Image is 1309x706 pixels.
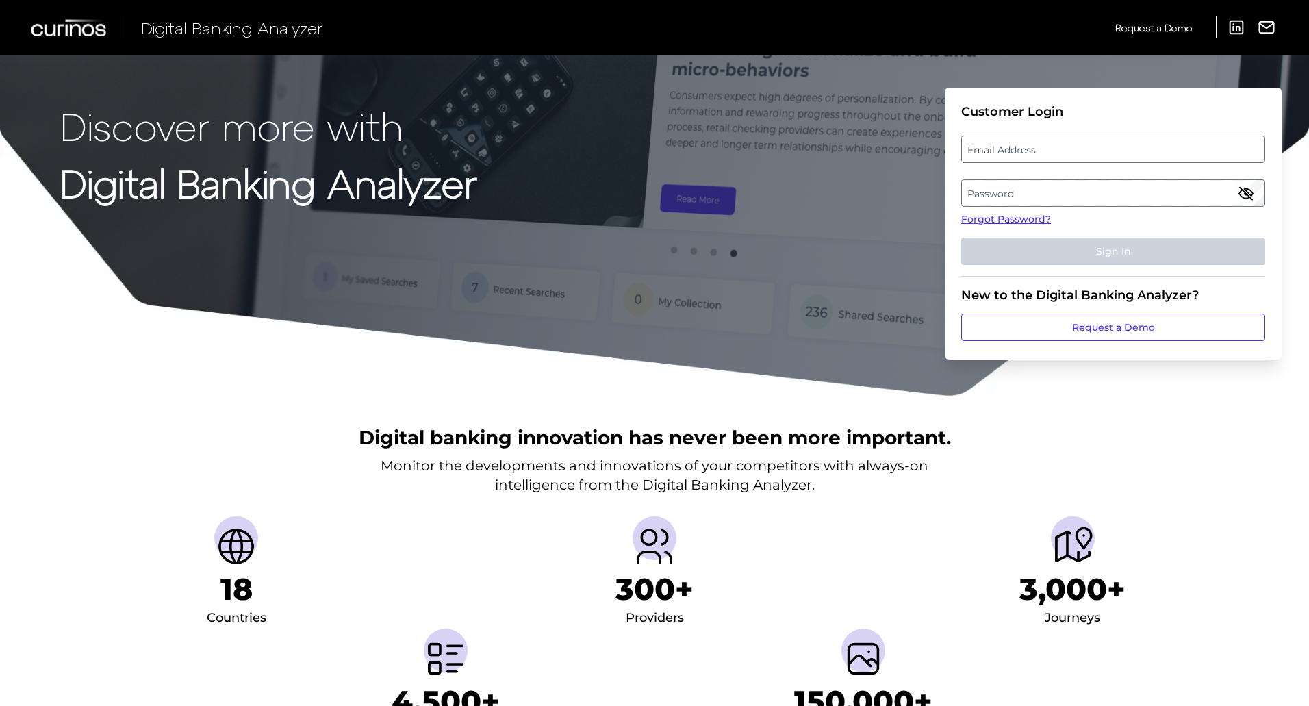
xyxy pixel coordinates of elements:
[424,637,468,681] img: Metrics
[961,104,1265,119] div: Customer Login
[207,607,266,629] div: Countries
[141,18,323,38] span: Digital Banking Analyzer
[1051,525,1095,568] img: Journeys
[1115,16,1192,39] a: Request a Demo
[1019,571,1126,607] h1: 3,000+
[1115,22,1192,34] span: Request a Demo
[60,104,477,147] p: Discover more with
[961,212,1265,227] a: Forgot Password?
[626,607,684,629] div: Providers
[220,571,253,607] h1: 18
[615,571,694,607] h1: 300+
[962,181,1264,205] label: Password
[31,19,108,36] img: Curinos
[961,288,1265,303] div: New to the Digital Banking Analyzer?
[961,314,1265,341] a: Request a Demo
[359,425,951,451] h2: Digital banking innovation has never been more important.
[60,160,477,205] strong: Digital Banking Analyzer
[633,525,676,568] img: Providers
[841,637,885,681] img: Screenshots
[381,456,928,494] p: Monitor the developments and innovations of your competitors with always-on intelligence from the...
[962,137,1264,162] label: Email Address
[1045,607,1100,629] div: Journeys
[214,525,258,568] img: Countries
[961,238,1265,265] button: Sign In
